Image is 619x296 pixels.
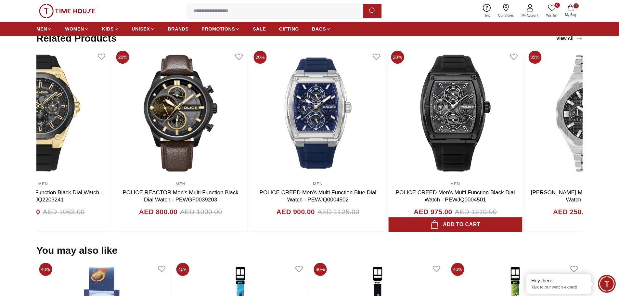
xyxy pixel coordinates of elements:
[574,3,579,8] span: 1
[253,26,266,32] span: SALE
[480,3,494,19] a: Help
[317,207,359,217] span: AED 1125.00
[481,13,493,18] span: Help
[279,23,299,35] a: GIFTING
[114,48,248,178] img: POLICE REACTOR Men's Multi Function Black Dial Watch - PEWGF0039203
[430,220,480,229] div: Add to cart
[176,263,189,276] span: 40%
[65,26,84,32] span: WOMEN
[496,13,516,18] span: Our Stores
[553,207,591,217] h4: AED 250.00
[123,189,238,203] a: POLICE REACTOR Men's Multi Function Black Dial Watch - PEWGF0039203
[494,3,518,19] a: Our Stores
[276,207,315,217] h4: AED 900.00
[253,23,266,35] a: SALE
[36,32,117,44] h2: Related Products
[39,4,96,18] img: ...
[279,26,299,32] span: GIFTING
[65,23,89,35] a: WOMEN
[202,23,240,35] a: PROMOTIONS
[102,23,119,35] a: KIDS
[555,34,584,43] a: View All
[251,48,385,178] img: POLICE CREED Men's Multi Function Blue Dial Watch - PEWJQ0004502
[168,26,189,32] span: BRANDS
[388,217,522,232] button: Add to cart
[531,285,587,290] p: Talk to our watch expert!
[555,3,560,8] span: 0
[391,51,404,64] span: 20%
[528,51,541,64] span: 35%
[102,26,114,32] span: KIDS
[313,182,323,186] a: MEN
[455,207,497,217] span: AED 1219.00
[36,245,118,256] h2: You may also like
[168,23,189,35] a: BRANDS
[414,207,452,217] h4: AED 975.00
[561,3,580,19] button: 1My Bag
[556,35,583,42] div: View All
[531,277,587,284] div: Hey there!
[253,51,266,64] span: 20%
[260,189,376,203] a: POLICE CREED Men's Multi Function Blue Dial Watch - PEWJQ0004502
[132,23,155,35] a: UNISEX
[450,182,460,186] a: MEN
[139,207,177,217] h4: AED 800.00
[175,182,185,186] a: MEN
[388,48,522,178] img: POLICE CREED Men's Multi Function Black Dial Watch - PEWJQ0004501
[314,263,327,276] span: 40%
[598,275,616,293] div: Chat Widget
[562,12,579,17] span: My Bag
[116,51,129,64] span: 20%
[43,207,84,217] span: AED 1063.00
[180,207,222,217] span: AED 1000.00
[132,26,150,32] span: UNISEX
[2,207,40,217] h4: AED 850.00
[39,263,52,276] span: 40%
[312,23,331,35] a: BAGS
[519,13,541,18] span: My Account
[202,26,235,32] span: PROMOTIONS
[36,26,47,32] span: MEN
[542,3,561,19] a: 0Wishlist
[451,263,464,276] span: 40%
[36,23,52,35] a: MEN
[312,26,326,32] span: BAGS
[544,13,560,18] span: Wishlist
[396,189,515,203] a: POLICE CREED Men's Multi Function Black Dial Watch - PEWJQ0004501
[38,182,48,186] a: MEN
